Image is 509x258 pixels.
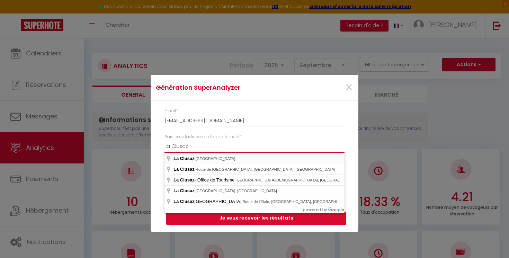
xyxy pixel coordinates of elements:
[242,199,353,204] span: Route de l'Étale, [GEOGRAPHIC_DATA], [GEOGRAPHIC_DATA]
[156,83,284,92] h4: Génération SuperAnalyzer
[345,80,353,95] button: Close
[480,227,504,253] iframe: Chat
[166,212,346,225] button: Je veux recevoir les résultats
[196,157,235,161] span: [GEOGRAPHIC_DATA]
[173,199,242,204] span: [GEOGRAPHIC_DATA]
[173,199,195,204] span: La Clusaz
[6,3,26,24] button: Ouvrir le widget de chat LiveChat
[173,156,195,161] span: La Clusaz
[164,108,178,114] label: Email
[196,167,335,171] span: Route de [GEOGRAPHIC_DATA], [GEOGRAPHIC_DATA], [GEOGRAPHIC_DATA]
[345,77,353,98] span: ×
[173,167,195,172] span: La Clusaz
[173,177,195,183] span: La Clusaz
[173,188,195,193] span: La Clusaz
[196,189,277,193] span: [GEOGRAPHIC_DATA], [GEOGRAPHIC_DATA]
[236,178,402,182] span: [GEOGRAPHIC_DATA][DEMOGRAPHIC_DATA], [GEOGRAPHIC_DATA], [GEOGRAPHIC_DATA]
[173,177,236,183] span: - Office de Tourisme
[164,134,242,140] label: Saisissez l'adresse de l'appartement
